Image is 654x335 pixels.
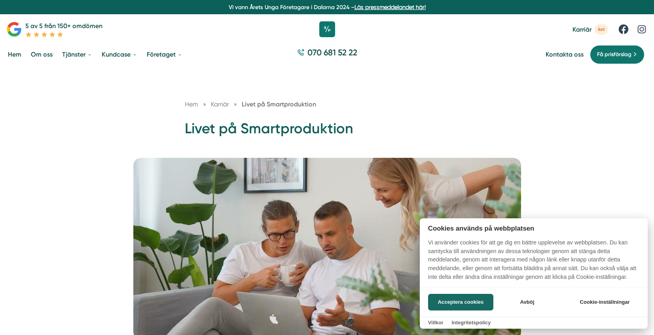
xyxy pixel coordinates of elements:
button: Avböj [496,294,559,310]
button: Cookie-inställningar [570,294,639,310]
p: Vi använder cookies för att ge dig en bättre upplevelse av webbplatsen. Du kan samtycka till anvä... [420,238,648,287]
a: Villkor [428,320,444,326]
h2: Cookies används på webbplatsen [420,225,648,232]
button: Acceptera cookies [428,294,493,310]
a: Integritetspolicy [451,320,491,326]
